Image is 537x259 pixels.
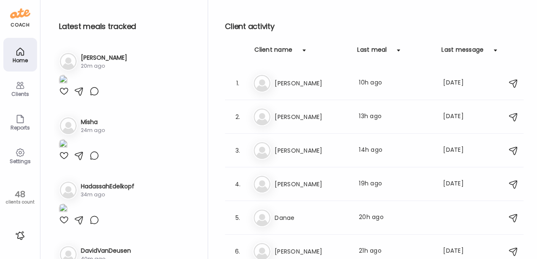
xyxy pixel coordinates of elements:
[59,203,67,215] img: images%2F5KDqdEDx1vNTPAo8JHrXSOUdSd72%2FmSjA3a1aIu19F60GK1uU%2FScurUam5BQORbuv6jezJ_1080
[441,45,484,59] div: Last message
[81,118,105,127] h3: Misha
[359,213,433,223] div: 20h ago
[5,91,35,97] div: Clients
[81,62,127,70] div: 20m ago
[232,145,243,156] div: 3.
[60,53,77,70] img: bg-avatar-default.svg
[275,213,349,223] h3: Danae
[5,58,35,63] div: Home
[359,145,433,156] div: 14h ago
[275,179,349,189] h3: [PERSON_NAME]
[10,7,30,20] img: ate
[275,112,349,122] h3: [PERSON_NAME]
[275,246,349,256] h3: [PERSON_NAME]
[254,209,270,226] img: bg-avatar-default.svg
[443,179,476,189] div: [DATE]
[59,20,194,33] h2: Latest meals tracked
[5,125,35,130] div: Reports
[254,75,270,92] img: bg-avatar-default.svg
[3,199,37,205] div: clients count
[225,20,524,33] h2: Client activity
[357,45,387,59] div: Last meal
[5,159,35,164] div: Settings
[81,53,127,62] h3: [PERSON_NAME]
[11,21,29,29] div: coach
[232,246,243,256] div: 6.
[60,182,77,198] img: bg-avatar-default.svg
[60,117,77,134] img: bg-avatar-default.svg
[254,45,292,59] div: Client name
[81,182,134,191] h3: HadassahEdelkopf
[443,78,476,88] div: [DATE]
[443,112,476,122] div: [DATE]
[359,112,433,122] div: 13h ago
[232,179,243,189] div: 4.
[359,246,433,256] div: 21h ago
[232,112,243,122] div: 2.
[232,78,243,88] div: 1.
[254,142,270,159] img: bg-avatar-default.svg
[81,246,131,255] h3: DavidVanDeusen
[59,75,67,86] img: images%2FYjhSYng5tDXoxTha6SCaeefw10r1%2FGlgGPlmCFcn6O07gQtMO%2FW3KL5n687TUALDJ3B0Mh_1080
[359,179,433,189] div: 19h ago
[232,213,243,223] div: 5.
[254,176,270,193] img: bg-avatar-default.svg
[59,139,67,151] img: images%2F3xVRt7y9apRwOMdhmMrJySvG6rf1%2FiT5OlD0842guqNRblyTE%2FghzECuARMEWYqF5puowG_1080
[275,145,349,156] h3: [PERSON_NAME]
[81,127,105,134] div: 24m ago
[359,78,433,88] div: 10h ago
[81,191,134,198] div: 34m ago
[443,246,476,256] div: [DATE]
[443,145,476,156] div: [DATE]
[254,108,270,125] img: bg-avatar-default.svg
[3,189,37,199] div: 48
[275,78,349,88] h3: [PERSON_NAME]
